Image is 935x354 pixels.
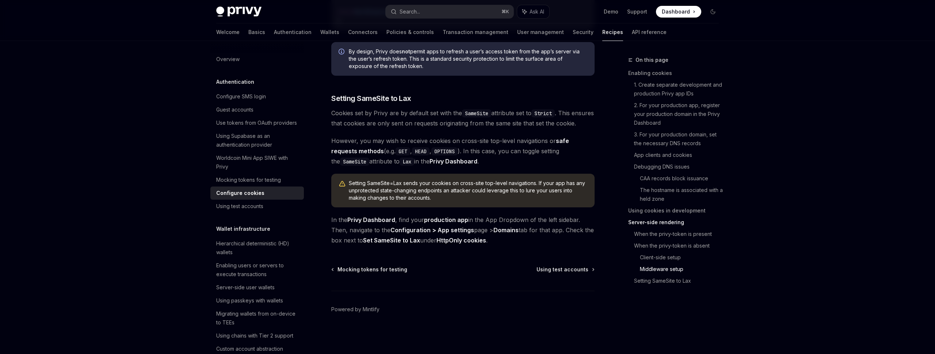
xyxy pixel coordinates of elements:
[628,67,725,79] a: Enabling cookies
[216,92,266,101] div: Configure SMS login
[412,147,430,155] code: HEAD
[216,154,299,171] div: Worldcoin Mini App SIWE with Privy
[331,306,379,313] a: Powered by Mintlify
[707,6,719,18] button: Toggle dark mode
[604,8,618,15] a: Demo
[210,90,304,103] a: Configure SMS login
[331,136,595,166] span: However, you may wish to receive cookies on cross-site top-level navigations or (e.g. , , ). In t...
[210,281,304,294] a: Server-side user wallets
[216,202,263,211] div: Using test accounts
[340,158,369,166] code: SameSite
[332,266,407,273] a: Mocking tokens for testing
[386,23,434,41] a: Policies & controls
[216,331,293,340] div: Using chains with Tier 2 support
[216,309,299,327] div: Migrating wallets from on-device to TEEs
[216,296,283,305] div: Using passkeys with wallets
[537,266,588,273] span: Using test accounts
[216,23,240,41] a: Welcome
[390,226,474,234] strong: Configuration > App settings
[339,49,346,56] svg: Info
[402,48,410,54] strong: not
[210,187,304,200] a: Configure cookies
[396,147,410,155] code: GET
[537,266,594,273] a: Using test accounts
[216,105,253,114] div: Guest accounts
[462,109,491,117] code: SameSite
[347,216,395,223] strong: Privy Dashboard
[216,55,240,64] div: Overview
[274,23,312,41] a: Authentication
[216,132,299,149] div: Using Supabase as an authentication provider
[662,8,690,15] span: Dashboard
[216,225,270,233] h5: Wallet infrastructure
[573,23,594,41] a: Security
[517,5,549,18] button: Ask AI
[210,329,304,342] a: Using chains with Tier 2 support
[349,48,587,70] span: By design, Privy does permit apps to refresh a user’s access token from the app’s server via the ...
[210,129,304,151] a: Using Supabase as an authentication provider
[216,78,254,86] h5: Authentication
[216,118,297,127] div: Use tokens from OAuth providers
[634,240,725,252] a: When the privy-token is absent
[501,9,509,15] span: ⌘ K
[424,216,468,223] strong: production app
[634,79,725,99] a: 1. Create separate development and production Privy app IDs
[216,283,275,292] div: Server-side user wallets
[210,103,304,116] a: Guest accounts
[602,23,623,41] a: Recipes
[386,5,514,18] button: Search...⌘K
[431,147,458,155] code: OPTIONS
[634,99,725,129] a: 2. For your production app, register your production domain in the Privy Dashboard
[210,116,304,129] a: Use tokens from OAuth providers
[634,275,725,287] a: Setting SameSite to Lax
[530,8,544,15] span: Ask AI
[640,184,725,205] a: The hostname is associated with a held zone
[400,7,420,16] div: Search...
[640,173,725,184] a: CAA records block issuance
[210,259,304,281] a: Enabling users or servers to execute transactions
[628,205,725,216] a: Using cookies in development
[216,7,262,17] img: dark logo
[632,23,667,41] a: API reference
[627,8,647,15] a: Support
[348,23,378,41] a: Connectors
[331,215,595,245] span: In the , find your in the App Dropdown of the left sidebar. Then, navigate to the page > tab for ...
[634,129,725,149] a: 3. For your production domain, set the necessary DNS records
[636,56,668,64] span: On this page
[443,23,508,41] a: Transaction management
[320,23,339,41] a: Wallets
[210,173,304,187] a: Mocking tokens for testing
[248,23,265,41] a: Basics
[337,266,407,273] span: Mocking tokens for testing
[634,228,725,240] a: When the privy-token is present
[216,261,299,279] div: Enabling users or servers to execute transactions
[628,216,725,228] a: Server-side rendering
[531,109,555,117] code: Strict
[656,6,701,18] a: Dashboard
[349,180,587,202] span: Setting SameSite=Lax sends your cookies on cross-site top-level navigations. If your app has any ...
[634,161,725,173] a: Debugging DNS issues
[210,294,304,307] a: Using passkeys with wallets
[363,237,420,244] strong: Set SameSite to Lax
[210,237,304,259] a: Hierarchical deterministic (HD) wallets
[216,239,299,257] div: Hierarchical deterministic (HD) wallets
[430,158,477,165] a: Privy Dashboard
[493,226,519,234] strong: Domains
[640,252,725,263] a: Client-side setup
[339,180,346,188] svg: Warning
[216,176,281,184] div: Mocking tokens for testing
[210,200,304,213] a: Using test accounts
[400,158,414,166] code: Lax
[517,23,564,41] a: User management
[640,263,725,275] a: Middleware setup
[210,307,304,329] a: Migrating wallets from on-device to TEEs
[210,151,304,173] a: Worldcoin Mini App SIWE with Privy
[210,53,304,66] a: Overview
[436,237,486,244] strong: HttpOnly cookies
[347,216,395,224] a: Privy Dashboard
[331,93,411,103] span: Setting SameSite to Lax
[634,149,725,161] a: App clients and cookies
[216,189,264,197] div: Configure cookies
[331,108,595,128] span: Cookies set by Privy are by default set with the attribute set to . This ensures that cookies are...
